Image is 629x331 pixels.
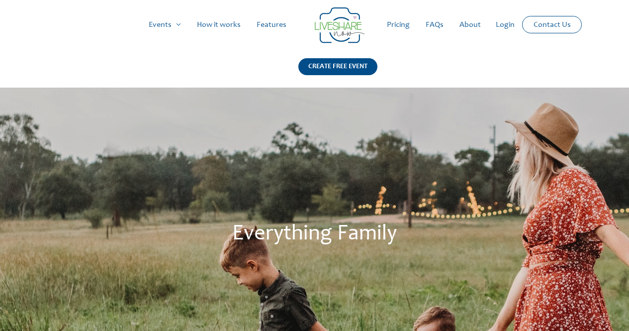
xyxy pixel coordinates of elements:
a: FAQs [418,9,451,41]
a: Contact Us [526,16,579,33]
div: CREATE FREE EVENT [298,58,377,75]
nav: Site Navigation [17,9,612,41]
a: Login [488,9,523,41]
a: Features [249,9,294,41]
span: Everything Family [232,223,397,245]
a: How it works [189,9,249,41]
img: Group 14 | Live Photo Slideshow for Events | Create Free Events Album for Any Occasion [315,7,364,43]
a: Events [141,9,189,41]
a: Pricing [379,9,418,41]
a: About [451,9,489,41]
a: CREATE FREE EVENT [298,58,377,88]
